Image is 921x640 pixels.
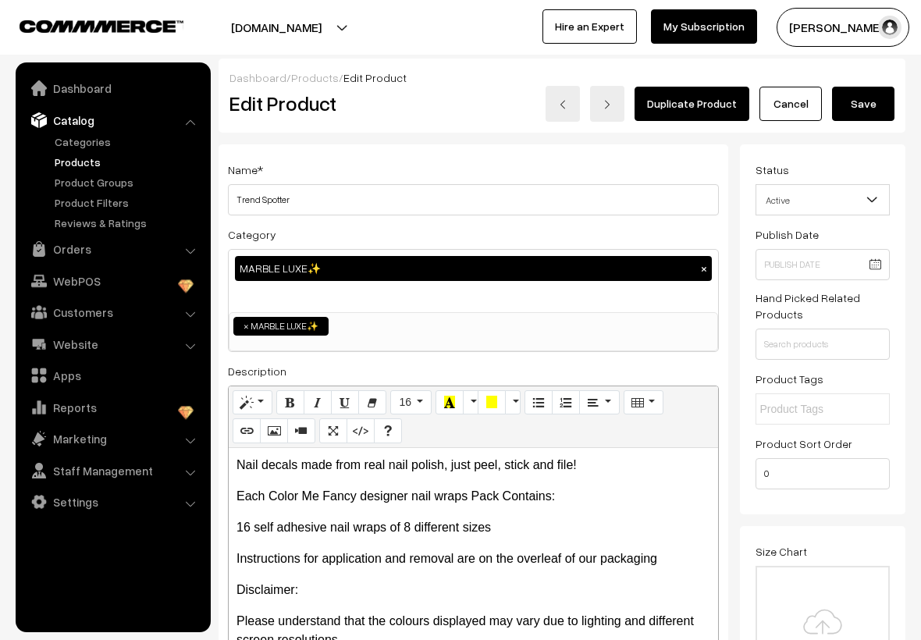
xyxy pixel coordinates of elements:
label: Status [756,162,789,178]
span: Edit Product [343,71,407,84]
button: [PERSON_NAME]… [777,8,909,47]
button: 16 [390,390,432,415]
label: Hand Picked Related Products [756,290,891,322]
span: Instructions for application and removal are on the overleaf of our packaging [236,552,657,565]
button: [DOMAIN_NAME] [176,8,376,47]
a: Dashboard [229,71,286,84]
a: WebPOS [20,267,205,295]
a: Orders [20,235,205,263]
span: Active [756,187,890,214]
input: Publish Date [756,249,891,280]
label: Name [228,162,263,178]
img: COMMMERCE [20,20,183,32]
a: Products [51,154,205,170]
span: 16 self adhesive nail wraps of 8 different sizes [236,521,491,534]
a: Reports [20,393,205,421]
a: Categories [51,133,205,150]
a: Hire an Expert [542,9,637,44]
a: My Subscription [651,9,757,44]
a: COMMMERCE [20,16,156,34]
a: Marketing [20,425,205,453]
a: Settings [20,488,205,516]
label: Product Sort Order [756,436,852,452]
a: Cancel [759,87,822,121]
input: Enter Number [756,458,891,489]
label: Description [228,363,286,379]
a: Duplicate Product [635,87,749,121]
h2: Edit Product [229,91,493,116]
p: Nail decals made from real nail polish, just peel, stick and file! [236,456,710,475]
label: Publish Date [756,226,819,243]
label: Size Chart [756,543,807,560]
a: Reviews & Ratings [51,215,205,231]
button: Save [832,87,894,121]
a: Dashboard [20,74,205,102]
span: 16 [399,396,411,408]
input: Name [228,184,719,215]
span: Disclaimer: [236,583,298,596]
a: Website [20,330,205,358]
a: Customers [20,298,205,326]
img: right-arrow.png [603,100,612,109]
a: Catalog [20,106,205,134]
span: Active [756,184,891,215]
div: MARBLE LUXE✨ [235,256,712,281]
input: Product Tags [760,401,897,418]
button: × [697,261,711,276]
img: left-arrow.png [558,100,567,109]
a: Products [291,71,339,84]
input: Search products [756,329,891,360]
a: Product Groups [51,174,205,190]
label: Product Tags [756,371,823,387]
a: Staff Management [20,457,205,485]
span: Each Color Me Fancy designer nail wraps Pack Contains: [236,489,555,503]
div: / / [229,69,894,86]
img: user [878,16,901,39]
a: Apps [20,361,205,389]
a: Product Filters [51,194,205,211]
